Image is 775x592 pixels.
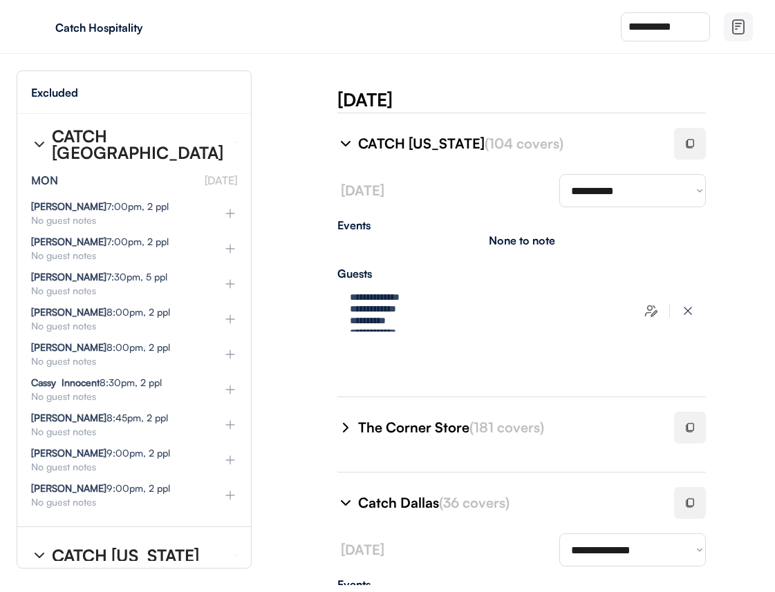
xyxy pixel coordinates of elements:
[31,343,170,352] div: 8:00pm, 2 ppl
[489,235,555,246] div: None to note
[485,135,563,152] font: (104 covers)
[31,200,106,212] strong: [PERSON_NAME]
[31,412,106,423] strong: [PERSON_NAME]
[223,453,237,467] img: plus%20%281%29.svg
[223,312,237,326] img: plus%20%281%29.svg
[223,383,237,397] img: plus%20%281%29.svg
[31,484,170,493] div: 9:00pm, 2 ppl
[31,341,106,353] strong: [PERSON_NAME]
[223,347,237,361] img: plus%20%281%29.svg
[31,482,106,494] strong: [PERSON_NAME]
[223,488,237,502] img: plus%20%281%29.svg
[681,304,695,318] img: x-close%20%283%29.svg
[31,321,201,331] div: No guest notes
[31,392,201,401] div: No guest notes
[223,207,237,220] img: plus%20%281%29.svg
[31,216,201,225] div: No guest notes
[31,237,169,247] div: 7:00pm, 2 ppl
[341,182,384,199] font: [DATE]
[358,493,657,513] div: Catch Dallas
[337,268,706,279] div: Guests
[341,541,384,558] font: [DATE]
[31,87,78,98] div: Excluded
[337,220,706,231] div: Events
[337,579,706,590] div: Events
[31,447,106,459] strong: [PERSON_NAME]
[31,251,201,260] div: No guest notes
[358,418,657,437] div: The Corner Store
[469,419,544,436] font: (181 covers)
[223,418,237,432] img: plus%20%281%29.svg
[205,173,237,187] font: [DATE]
[644,304,658,318] img: users-edit.svg
[52,547,199,564] div: CATCH [US_STATE]
[31,413,168,423] div: 8:45pm, 2 ppl
[28,16,50,38] img: yH5BAEAAAAALAAAAAABAAEAAAIBRAA7
[31,175,58,186] div: MON
[31,272,167,282] div: 7:30pm, 5 ppl
[31,202,169,211] div: 7:00pm, 2 ppl
[31,448,170,458] div: 9:00pm, 2 ppl
[337,495,354,511] img: chevron-right%20%281%29.svg
[31,286,201,296] div: No guest notes
[337,135,354,152] img: chevron-right%20%281%29.svg
[223,242,237,256] img: plus%20%281%29.svg
[358,134,657,153] div: CATCH [US_STATE]
[337,419,354,436] img: chevron-right%20%281%29.svg
[52,128,225,161] div: CATCH [GEOGRAPHIC_DATA]
[223,277,237,291] img: plus%20%281%29.svg
[31,271,106,283] strong: [PERSON_NAME]
[55,22,230,33] div: Catch Hospitality
[31,462,201,472] div: No guest notes
[31,307,170,317] div: 8:00pm, 2 ppl
[439,494,510,511] font: (36 covers)
[31,306,106,318] strong: [PERSON_NAME]
[31,356,201,366] div: No guest notes
[31,547,48,564] img: chevron-right%20%281%29.svg
[337,87,775,112] div: [DATE]
[31,497,201,507] div: No guest notes
[730,19,747,35] img: file-02.svg
[31,427,201,437] div: No guest notes
[31,376,100,388] strong: Cassy Innocent
[31,378,162,388] div: 8:30pm, 2 ppl
[31,236,106,247] strong: [PERSON_NAME]
[31,136,48,153] img: chevron-right%20%281%29.svg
